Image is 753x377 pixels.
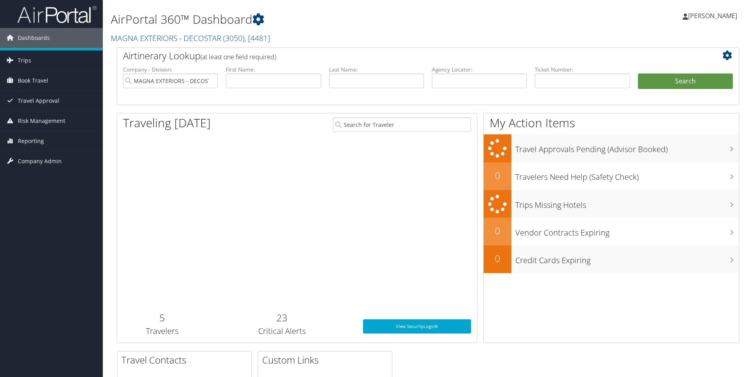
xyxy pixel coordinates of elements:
h3: Critical Alerts [213,326,351,337]
h2: 5 [123,311,201,324]
a: 0Credit Cards Expiring [484,245,739,273]
img: airportal-logo.png [17,5,96,24]
h2: 0 [484,252,511,265]
span: [PERSON_NAME] [688,11,737,20]
a: 0Travelers Need Help (Safety Check) [484,162,739,190]
h2: 0 [484,169,511,182]
label: First Name: [226,66,321,74]
span: Risk Management [18,111,65,131]
a: Trips Missing Hotels [484,190,739,218]
a: Travel Approvals Pending (Advisor Booked) [484,134,739,162]
span: , [ 4481 ] [244,33,270,43]
h2: Custom Links [262,353,392,367]
span: ( 3050 ) [223,33,244,43]
label: Last Name: [329,66,424,74]
h1: Traveling [DATE] [123,115,211,131]
span: Travel Approval [18,91,59,111]
h1: AirPortal 360™ Dashboard [111,11,534,28]
h2: Airtinerary Lookup [123,49,681,62]
label: Ticket Number: [535,66,630,74]
span: Book Travel [18,71,48,90]
h3: Travelers Need Help (Safety Check) [515,168,739,183]
h2: 23 [213,311,351,324]
a: [PERSON_NAME] [683,4,745,28]
span: Trips [18,51,31,70]
a: MAGNA EXTERIORS - DECOSTAR [111,33,270,43]
label: Agency Locator: [432,66,527,74]
h1: My Action Items [484,115,739,131]
a: 0Vendor Contracts Expiring [484,218,739,245]
h3: Travel Approvals Pending (Advisor Booked) [515,140,739,155]
h3: Vendor Contracts Expiring [515,223,739,238]
a: View SecurityLogic® [363,319,471,334]
span: (at least one field required) [201,53,276,61]
span: Reporting [18,131,44,151]
button: Search [638,74,733,89]
h2: 0 [484,224,511,238]
h3: Travelers [123,326,201,337]
h2: Travel Contacts [121,353,251,367]
span: Company Admin [18,151,62,171]
input: Search for Traveler [333,117,471,132]
h3: Credit Cards Expiring [515,251,739,266]
h3: Trips Missing Hotels [515,196,739,211]
label: Company - Division: [123,66,218,74]
span: Dashboards [18,28,50,48]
